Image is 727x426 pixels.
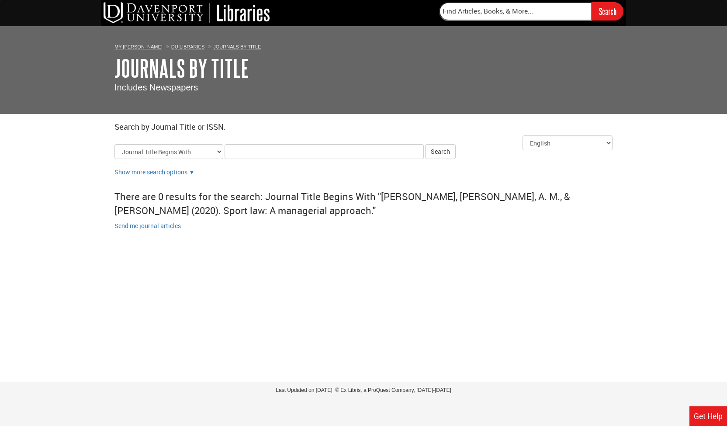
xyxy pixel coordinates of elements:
a: Show more search options [189,168,195,176]
button: Search [425,144,456,159]
a: DU Libraries [171,44,204,49]
p: Includes Newspapers [114,81,613,94]
img: DU Libraries [104,2,270,23]
a: Journals By Title [114,55,249,82]
input: Find Articles, Books, & More... [439,2,592,21]
a: Send me journal articles [114,222,181,230]
a: My [PERSON_NAME] [114,44,163,49]
div: There are 0 results for the search: Journal Title Begins With "[PERSON_NAME], [PERSON_NAME], A. M... [114,185,613,222]
a: Journals By Title [213,44,261,49]
ol: Breadcrumbs [114,42,613,51]
h2: Search by Journal Title or ISSN: [114,123,613,132]
input: Search [592,2,623,20]
a: Show more search options [114,168,187,176]
a: Get Help [689,406,727,426]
